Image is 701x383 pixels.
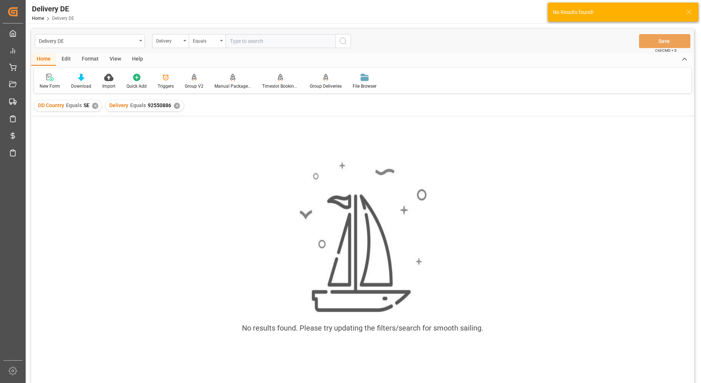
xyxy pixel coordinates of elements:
img: smooth_sailing.jpeg [298,161,427,314]
div: View [104,53,126,66]
span: Equals [66,102,82,108]
div: Help [126,53,148,66]
div: Equals [193,36,218,44]
span: Equals [130,102,146,108]
div: Download [71,83,91,90]
button: open menu [35,34,145,48]
div: Quick Add [126,83,147,90]
div: Timeslot Booking Report [262,83,299,90]
span: 92550886 [148,102,171,108]
button: Save [639,34,690,48]
div: Edit [56,53,76,66]
span: SE [84,102,89,108]
div: Manual Package TypeDetermination [214,83,251,90]
a: Home [32,16,44,21]
div: Import [102,83,115,90]
div: ✕ [174,103,180,109]
div: Home [31,53,56,66]
span: DD Country [38,102,64,108]
span: Delivery [109,102,128,108]
button: search button [335,34,351,48]
input: Type to search [225,34,335,48]
div: Format [76,53,104,66]
span: Ctrl/CMD + S [655,48,676,53]
div: ✕ [92,103,98,109]
div: Delivery DE [32,3,74,14]
div: Group V2 [185,83,203,90]
div: Delivery DE [39,36,137,45]
div: Delivery [156,36,181,44]
div: Group Deliveries [310,83,342,90]
div: New Form [40,83,60,90]
button: open menu [189,34,225,48]
div: File Browser [353,83,377,90]
div: No results found. Please try updating the filters/search for smooth sailing. [242,322,483,333]
div: Triggers [158,83,174,90]
button: open menu [152,34,189,48]
div: No Results found! [553,8,679,16]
